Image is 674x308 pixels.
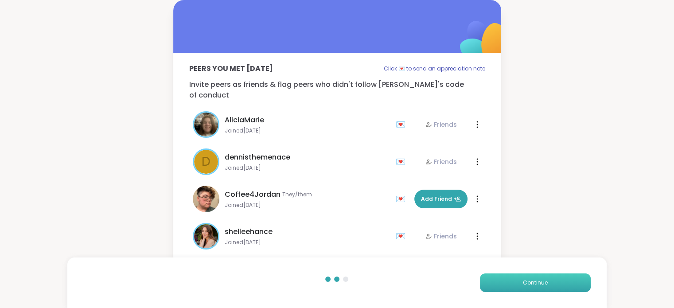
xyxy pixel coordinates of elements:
[225,202,390,209] span: Joined [DATE]
[396,117,409,132] div: 💌
[396,229,409,243] div: 💌
[384,63,485,74] p: Click 💌 to send an appreciation note
[425,120,457,129] div: Friends
[225,226,273,237] span: shelleehance
[396,155,409,169] div: 💌
[225,164,390,172] span: Joined [DATE]
[396,192,409,206] div: 💌
[202,152,210,171] span: d
[194,113,218,136] img: AliciaMarie
[414,190,468,208] button: Add Friend
[225,152,290,163] span: dennisthemenace
[480,273,591,292] button: Continue
[189,63,273,74] p: Peers you met [DATE]
[225,189,281,200] span: Coffee4Jordan
[282,191,312,198] span: They/them
[523,279,548,287] span: Continue
[225,127,390,134] span: Joined [DATE]
[193,186,219,212] img: Coffee4Jordan
[421,195,461,203] span: Add Friend
[189,79,485,101] p: Invite peers as friends & flag peers who didn't follow [PERSON_NAME]'s code of conduct
[194,224,218,248] img: shelleehance
[425,157,457,166] div: Friends
[225,115,264,125] span: AliciaMarie
[225,239,390,246] span: Joined [DATE]
[425,232,457,241] div: Friends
